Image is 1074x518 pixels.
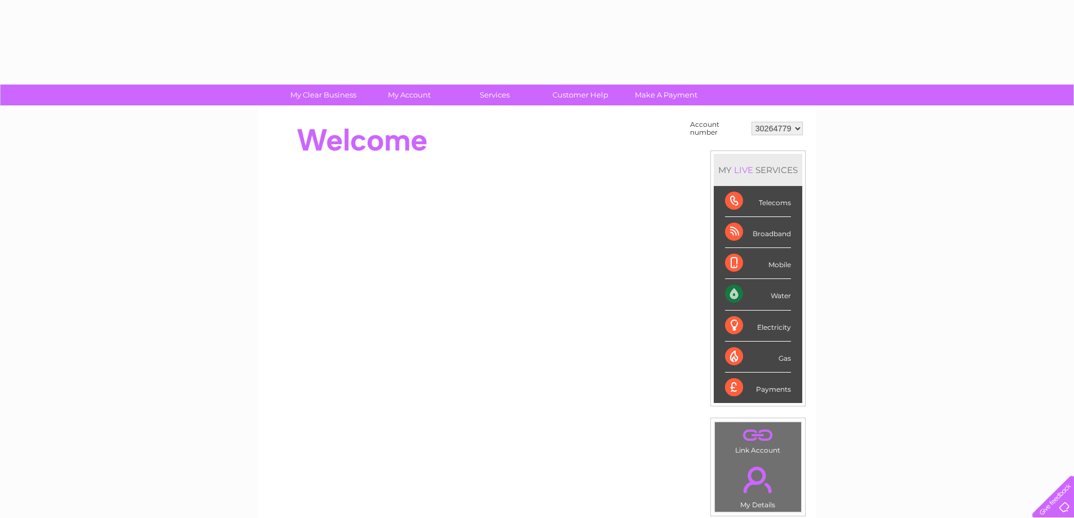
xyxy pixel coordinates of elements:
[714,457,802,512] td: My Details
[725,342,791,373] div: Gas
[725,248,791,279] div: Mobile
[725,311,791,342] div: Electricity
[363,85,456,105] a: My Account
[725,186,791,217] div: Telecoms
[620,85,713,105] a: Make A Payment
[718,425,798,445] a: .
[725,373,791,403] div: Payments
[448,85,541,105] a: Services
[725,217,791,248] div: Broadband
[277,85,370,105] a: My Clear Business
[725,279,791,310] div: Water
[714,154,802,186] div: MY SERVICES
[714,422,802,457] td: Link Account
[718,460,798,499] a: .
[687,118,749,139] td: Account number
[732,165,755,175] div: LIVE
[534,85,627,105] a: Customer Help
